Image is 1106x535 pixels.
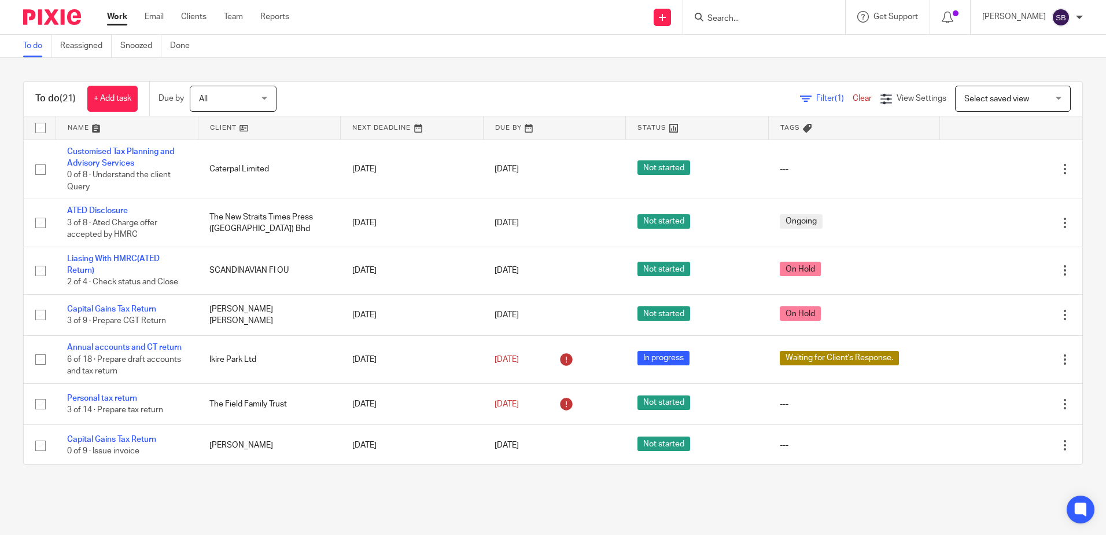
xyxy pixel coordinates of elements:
span: Not started [637,306,690,321]
td: The Field Family Trust [198,383,340,424]
span: View Settings [897,94,946,102]
span: Not started [637,437,690,451]
span: [DATE] [495,311,519,319]
span: Waiting for Client's Response. [780,351,899,365]
span: Get Support [873,13,918,21]
a: Capital Gains Tax Return [67,435,156,444]
td: [DATE] [341,294,483,335]
td: The New Straits Times Press ([GEOGRAPHIC_DATA]) Bhd [198,199,340,247]
span: (1) [835,94,844,102]
a: ATED Disclosure [67,207,128,215]
span: [DATE] [495,441,519,449]
td: Caterpal Limited [198,140,340,199]
a: Done [170,35,198,57]
a: Reassigned [60,35,112,57]
a: + Add task [87,86,138,112]
input: Search [706,14,810,24]
div: --- [780,163,928,175]
span: 3 of 9 · Prepare CGT Return [67,317,166,325]
h1: To do [35,93,76,105]
span: 3 of 8 · Ated Charge offer accepted by HMRC [67,219,157,239]
span: [DATE] [495,266,519,274]
span: Filter [816,94,853,102]
span: [DATE] [495,400,519,408]
span: (21) [60,94,76,103]
div: --- [780,439,928,451]
span: 3 of 14 · Prepare tax return [67,406,163,414]
a: Work [107,11,127,23]
a: Liasing With HMRC(ATED Return) [67,255,160,274]
span: Ongoing [780,214,823,229]
p: [PERSON_NAME] [982,11,1046,23]
span: Not started [637,160,690,175]
img: Pixie [23,9,81,25]
div: --- [780,398,928,410]
td: [DATE] [341,336,483,383]
img: svg%3E [1052,8,1070,27]
a: Team [224,11,243,23]
td: [DATE] [341,425,483,466]
a: Clients [181,11,207,23]
td: [DATE] [341,199,483,247]
span: 0 of 9 · Issue invoice [67,448,139,456]
a: Annual accounts and CT return [67,343,182,351]
td: [PERSON_NAME] [198,425,340,466]
span: Select saved view [964,95,1029,103]
a: Customised Tax Planning and Advisory Services [67,148,174,167]
a: Capital Gains Tax Return [67,305,156,313]
a: Clear [853,94,872,102]
td: [PERSON_NAME] [PERSON_NAME] [198,294,340,335]
span: On Hold [780,262,821,276]
span: Not started [637,395,690,410]
a: Snoozed [120,35,161,57]
span: Not started [637,214,690,229]
span: [DATE] [495,219,519,227]
td: [DATE] [341,247,483,294]
span: On Hold [780,306,821,321]
a: Email [145,11,164,23]
a: Reports [260,11,289,23]
td: SCANDINAVIAN FI OU [198,247,340,294]
p: Due by [158,93,184,104]
span: In progress [637,351,690,365]
span: Tags [780,124,800,131]
a: Personal tax return [67,394,137,402]
td: [DATE] [341,383,483,424]
span: 0 of 8 · Understand the client Query [67,171,171,191]
td: [DATE] [341,140,483,199]
span: [DATE] [495,165,519,173]
span: [DATE] [495,356,519,364]
span: Not started [637,262,690,276]
span: 2 of 4 · Check status and Close [67,279,178,287]
span: 6 of 18 · Prepare draft accounts and tax return [67,356,181,376]
a: To do [23,35,51,57]
td: Ikire Park Ltd [198,336,340,383]
span: All [199,95,208,103]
